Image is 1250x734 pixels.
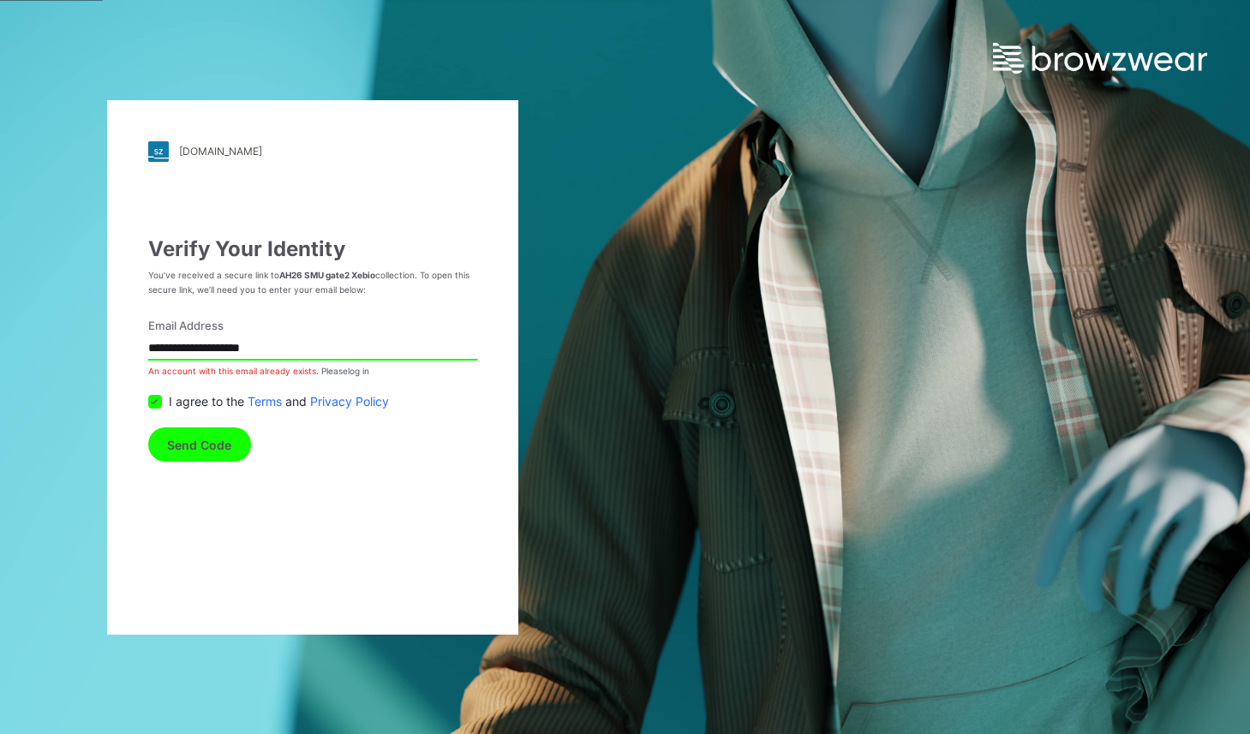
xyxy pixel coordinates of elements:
[348,366,369,376] a: log in
[279,270,375,280] strong: AH26 SMU gate2 Xebio
[148,427,251,462] button: Send Code
[179,145,262,158] div: [DOMAIN_NAME]
[248,392,282,410] a: Terms
[148,237,477,261] h3: Verify Your Identity
[993,43,1207,74] img: browzwear-logo.e42bd6dac1945053ebaf764b6aa21510.svg
[310,392,389,410] a: Privacy Policy
[148,392,477,410] div: I agree to the and
[321,366,369,376] span: Please
[148,268,477,297] p: You’ve received a secure link to collection. To open this secure link, we’ll need you to enter yo...
[148,141,169,162] img: stylezone-logo.562084cfcfab977791bfbf7441f1a819.svg
[148,318,467,335] label: Email Address
[148,141,477,162] a: [DOMAIN_NAME]
[148,364,477,379] p: An account with this email already exists.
